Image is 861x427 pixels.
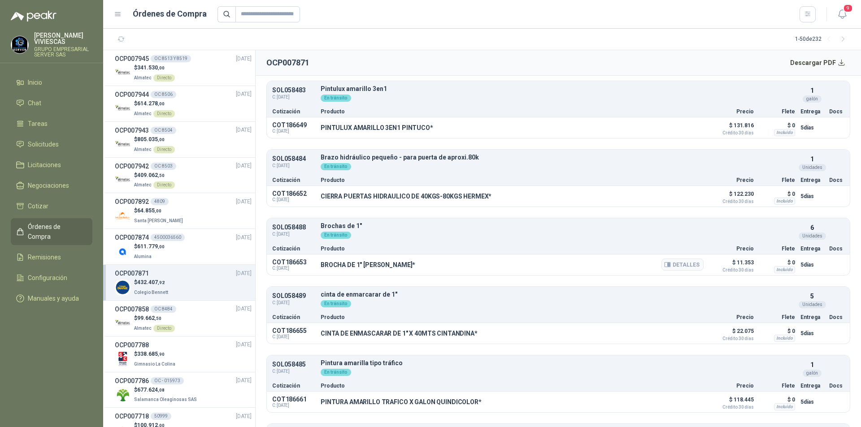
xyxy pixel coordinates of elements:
p: $ 22.075 [709,326,754,341]
p: Flete [759,246,795,251]
p: Flete [759,315,795,320]
h3: OCP007871 [115,268,149,278]
p: 1 [810,360,814,370]
span: Tareas [28,119,48,129]
span: Licitaciones [28,160,61,170]
span: Alumina [134,254,152,259]
div: 1 - 50 de 232 [795,32,850,47]
div: Incluido [774,198,795,205]
p: $ [134,242,165,251]
p: SOL058489 [272,293,315,299]
img: Company Logo [115,137,130,152]
p: $ [134,350,177,358]
a: OCP007786OC - 015973[DATE] Company Logo$677.624,08Salamanca Oleaginosas SAS [115,376,252,404]
div: Incluido [774,403,795,410]
span: ,08 [158,388,165,392]
a: OCP007788[DATE] Company Logo$338.685,90Gimnasio La Colina [115,340,252,368]
p: cinta de enmarcarar de 1" [321,291,795,298]
div: OC 8513 Y 8519 [151,55,191,62]
p: Entrega [800,109,824,114]
span: [DATE] [236,376,252,385]
div: Directo [153,146,175,153]
h1: Órdenes de Compra [133,8,207,20]
h3: OCP007786 [115,376,149,386]
p: $ [134,207,185,215]
p: Flete [759,109,795,114]
p: $ 122.230 [709,189,754,204]
div: Incluido [774,266,795,273]
img: Company Logo [115,101,130,116]
p: Flete [759,177,795,183]
span: ,00 [158,244,165,249]
img: Company Logo [115,280,130,295]
p: SOL058484 [272,155,315,162]
span: Crédito 30 días [709,336,754,341]
span: C: [DATE] [272,129,315,134]
p: Producto [321,315,704,320]
h3: OCP007892 [115,197,149,207]
a: Manuales y ayuda [11,290,92,307]
span: [DATE] [236,412,252,421]
a: Remisiones [11,249,92,266]
p: $ [134,99,175,108]
a: Órdenes de Compra [11,218,92,245]
div: Incluido [774,129,795,136]
p: Cotización [272,246,315,251]
div: OC - 015973 [151,377,184,384]
p: Docs [829,315,844,320]
span: C: [DATE] [272,162,315,169]
span: [DATE] [236,341,252,349]
p: $ 0 [759,120,795,131]
p: $ 0 [759,257,795,268]
div: OC 8506 [151,91,176,98]
div: Directo [153,110,175,117]
p: Cotización [272,109,315,114]
p: Cotización [272,315,315,320]
p: $ 0 [759,326,795,336]
span: Chat [28,98,41,108]
p: Entrega [800,315,824,320]
p: Docs [829,383,844,388]
span: ,92 [158,280,165,285]
p: Docs [829,177,844,183]
p: $ [134,314,175,323]
a: OCP007942OC 8503[DATE] Company Logo$409.062,50AlmatecDirecto [115,161,252,190]
p: $ [134,64,175,72]
h3: OCP007943 [115,125,149,135]
h3: OCP007874 [115,233,149,242]
span: ,50 [158,173,165,178]
p: Producto [321,177,704,183]
span: ,00 [158,65,165,70]
span: [DATE] [236,55,252,63]
div: En tránsito [321,369,351,376]
div: Unidades [799,164,826,171]
span: 9 [843,4,853,13]
span: C: [DATE] [272,403,315,408]
p: COT186655 [272,327,315,334]
h3: OCP007944 [115,90,149,99]
div: En tránsito [321,95,351,102]
span: 338.685 [137,351,165,357]
p: Entrega [800,177,824,183]
p: CIERRA PUERTAS HIDRAULICO DE 40KGS-80KGS HERMEX* [321,193,491,200]
a: OCP007858OC 8484[DATE] Company Logo$99.662,50AlmatecDirecto [115,304,252,332]
div: Incluido [774,335,795,342]
span: C: [DATE] [272,368,315,375]
p: SOL058483 [272,87,315,94]
div: Directo [153,74,175,82]
p: $ 0 [759,394,795,405]
h3: OCP007942 [115,161,149,171]
span: [DATE] [236,162,252,170]
div: Directo [153,181,175,189]
p: Precio [709,315,754,320]
span: Almatec [134,182,152,187]
p: 6 [810,223,814,233]
p: $ 0 [759,189,795,199]
span: C: [DATE] [272,94,315,101]
p: $ [134,278,170,287]
span: C: [DATE] [272,231,315,238]
span: Crédito 30 días [709,199,754,204]
p: Precio [709,109,754,114]
span: Santa [PERSON_NAME] [134,218,183,223]
h3: OCP007718 [115,411,149,421]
